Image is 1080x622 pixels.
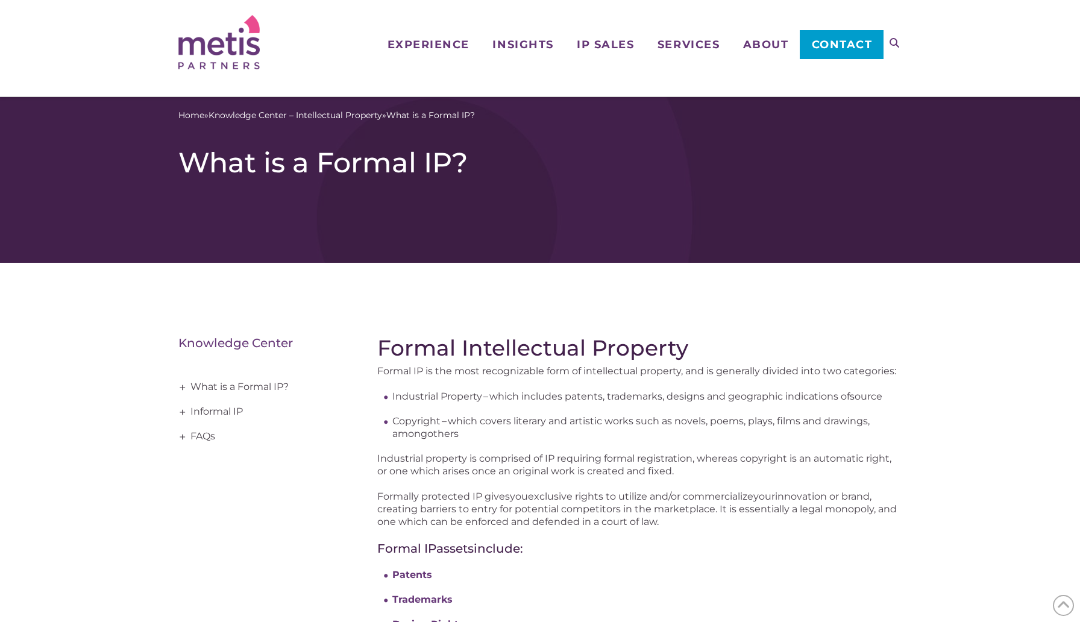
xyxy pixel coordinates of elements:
[388,39,469,50] span: Experience
[510,491,528,502] span: you
[492,39,553,50] span: Insights
[436,541,474,556] span: assets
[209,109,382,122] a: Knowledge Center – Intellectual Property
[178,375,341,400] a: What is a Formal IP?
[812,39,873,50] span: Contact
[386,109,475,122] span: What is a Formal IP?
[800,30,884,59] a: Contact
[178,109,204,122] a: Home
[178,109,475,122] span: » »
[1053,595,1074,616] span: Back to Top
[392,569,432,580] a: Patents
[178,146,902,180] h1: What is a Formal IP?
[176,400,189,424] span: +
[753,491,775,502] span: your
[377,491,510,502] span: Formally protected IP gives
[176,375,189,400] span: +
[392,594,453,605] a: Trademarks
[377,541,436,556] span: Formal IP
[658,39,720,50] span: Services
[474,541,523,556] span: include:
[377,491,897,527] span: innovation or brand, creating barriers to entry for potential competitors in the marketplace. It ...
[850,391,882,402] span: source
[577,39,634,50] span: IP Sales
[377,365,896,377] span: Formal IP is the most recognizable form of intellectual property, and is generally divided into t...
[427,428,459,439] span: others
[528,491,753,502] span: exclusive rights to utilize and/or commercialize
[178,336,293,350] a: Knowledge Center
[178,15,260,69] img: Metis Partners
[377,453,891,477] span: Industrial property is comprised of IP requiring formal registration, whereas copyright is an aut...
[176,425,189,449] span: +
[743,39,789,50] span: About
[178,400,341,424] a: Informal IP
[178,424,341,449] a: FAQs
[392,415,870,439] span: Copyright – which covers literary and artistic works such as novels, poems, plays, films and draw...
[392,391,850,402] span: Industrial Property – which includes patents, trademarks, designs and geographic indications of
[377,335,902,360] h2: Formal Intellectual Property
